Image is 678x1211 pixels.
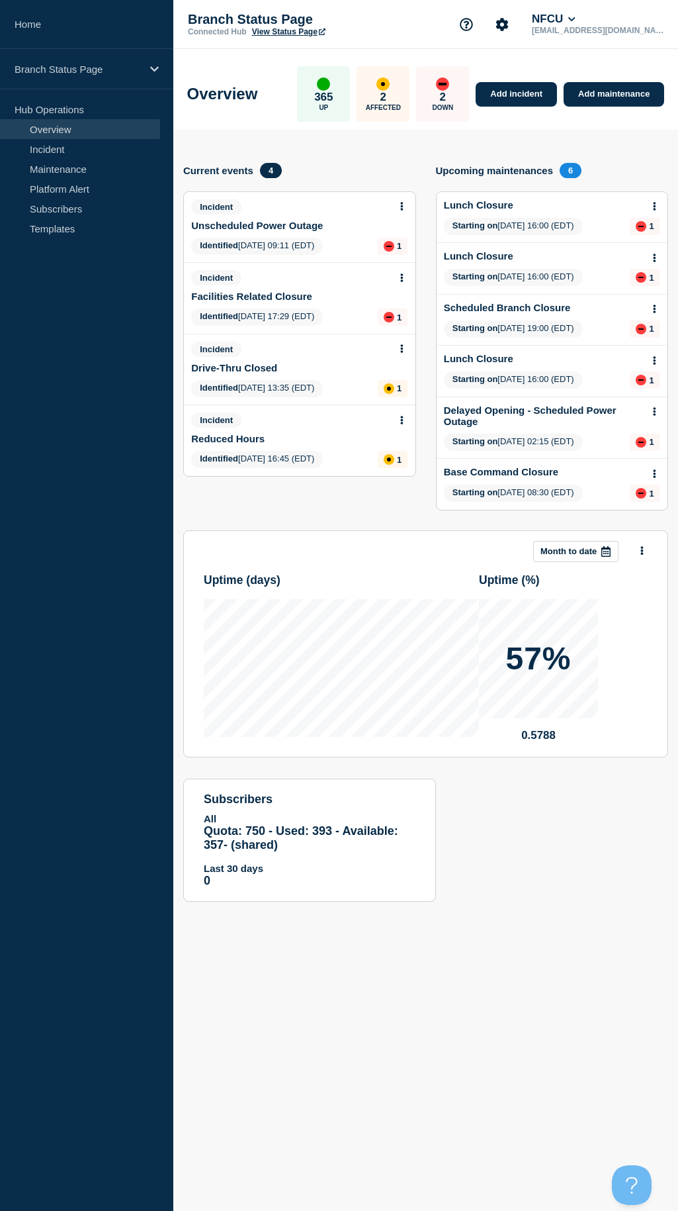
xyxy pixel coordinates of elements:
a: Lunch Closure [444,353,513,364]
a: View Status Page [252,27,325,36]
a: Scheduled Branch Closure [444,302,571,313]
div: down [636,272,646,283]
div: down [636,488,646,499]
p: Branch Status Page [188,12,452,27]
span: 6 [560,163,581,178]
h4: Upcoming maintenances [436,165,554,176]
p: All [204,813,415,824]
span: Identified [200,454,238,463]
p: 365 [314,91,333,104]
a: Delayed Opening - Scheduled Power Outage [444,405,642,427]
p: 0.5788 [479,729,598,742]
div: down [436,77,449,91]
span: Identified [200,240,238,250]
p: Affected [366,104,401,111]
button: Support [452,11,480,38]
p: 1 [397,313,402,322]
p: 57% [505,643,571,675]
span: Starting on [452,436,498,446]
h4: subscribers [204,793,415,806]
p: 1 [649,273,654,283]
span: Identified [200,311,238,321]
span: Incident [191,270,241,285]
span: Starting on [452,271,498,281]
p: 1 [649,489,654,499]
a: Unscheduled Power Outage [191,220,323,231]
span: 4 [260,163,282,178]
div: down [636,221,646,232]
span: Incident [191,412,241,428]
a: Lunch Closure [444,199,513,211]
div: affected [376,77,390,91]
a: Lunch Closure [444,250,513,262]
div: up [317,77,330,91]
span: [DATE] 16:00 (EDT) [444,218,583,235]
span: [DATE] 17:29 (EDT) [191,309,323,326]
div: down [384,241,394,252]
h1: Overview [187,85,258,103]
p: 1 [649,324,654,334]
p: 1 [649,221,654,231]
span: [DATE] 19:00 (EDT) [444,320,583,338]
a: Facilities Related Closure [191,291,312,302]
a: Reduced Hours [191,433,265,444]
p: Up [319,104,328,111]
div: affected [384,454,394,465]
span: Identified [200,383,238,393]
span: [DATE] 13:35 (EDT) [191,380,323,397]
span: Incident [191,199,241,215]
p: 1 [397,455,402,465]
span: [DATE] 09:11 (EDT) [191,238,323,255]
span: Starting on [452,323,498,333]
span: [DATE] 16:00 (EDT) [444,371,583,389]
div: down [636,375,646,385]
a: Drive-Thru Closed [191,362,277,373]
button: Month to date [533,541,618,562]
div: down [636,437,646,448]
p: 2 [440,91,446,104]
p: Last 30 days [204,863,415,874]
p: 1 [397,383,402,393]
p: 1 [649,375,654,385]
p: [EMAIL_ADDRESS][DOMAIN_NAME] [529,26,667,35]
p: 1 [397,241,402,251]
span: [DATE] 16:45 (EDT) [191,451,323,468]
span: Starting on [452,374,498,384]
p: 1 [649,437,654,447]
div: down [636,324,646,334]
button: NFCU [529,13,578,26]
div: down [384,312,394,322]
span: [DATE] 16:00 (EDT) [444,269,583,286]
a: Add maintenance [564,82,664,107]
p: Month to date [540,546,597,556]
span: Starting on [452,487,498,497]
p: 2 [380,91,386,104]
a: Base Command Closure [444,466,558,477]
h4: Current events [183,165,253,176]
span: Incident [191,342,241,357]
h3: Uptime ( days ) [204,573,479,587]
span: Starting on [452,220,498,230]
div: affected [384,383,394,394]
p: Connected Hub [188,27,247,36]
a: Add incident [476,82,557,107]
h3: Uptime ( % ) [479,573,648,587]
button: Account settings [488,11,516,38]
p: Down [432,104,453,111]
p: 0 [204,874,415,888]
span: [DATE] 08:30 (EDT) [444,485,583,502]
span: Quota: 750 - Used: 393 - Available: 357 - (shared) [204,824,398,851]
p: Branch Status Page [15,64,142,75]
span: [DATE] 02:15 (EDT) [444,434,583,451]
iframe: Help Scout Beacon - Open [612,1165,652,1205]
